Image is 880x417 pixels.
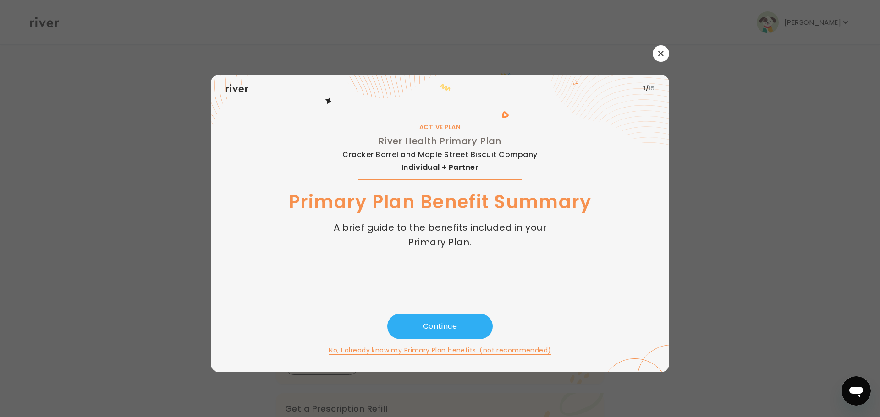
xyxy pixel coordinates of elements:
p: Individual + Partner [342,161,538,174]
p: A brief guide to the benefits included in your Primary Plan. [333,220,547,250]
h1: Primary Plan Benefit Summary [289,189,592,215]
iframe: Button to launch messaging window [841,376,871,406]
span: Cracker Barrel and Maple Street Biscuit Company [342,151,538,158]
h2: River Health Primary Plan [342,134,538,148]
button: Continue [387,314,493,339]
button: No, I already know my Primary Plan benefits. (not recommended) [329,345,551,356]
